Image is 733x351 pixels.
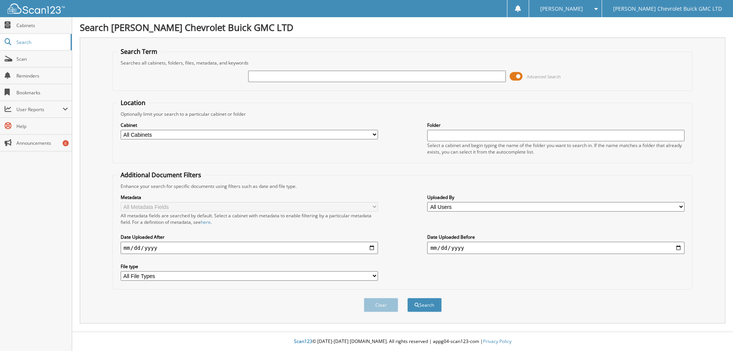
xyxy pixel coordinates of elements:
a: here [201,219,211,225]
span: [PERSON_NAME] Chevrolet Buick GMC LTD [613,6,722,11]
input: start [121,242,378,254]
div: © [DATE]-[DATE] [DOMAIN_NAME]. All rights reserved | appg04-scan123-com | [72,332,733,351]
label: Cabinet [121,122,378,128]
div: All metadata fields are searched by default. Select a cabinet with metadata to enable filtering b... [121,212,378,225]
button: Clear [364,298,398,312]
legend: Additional Document Filters [117,171,205,179]
label: Date Uploaded Before [427,234,685,240]
span: Bookmarks [16,89,68,96]
label: Folder [427,122,685,128]
span: Advanced Search [527,74,561,79]
div: 6 [63,140,69,146]
div: Enhance your search for specific documents using filters such as date and file type. [117,183,689,189]
span: Search [16,39,67,45]
span: Cabinets [16,22,68,29]
h1: Search [PERSON_NAME] Chevrolet Buick GMC LTD [80,21,725,34]
legend: Location [117,99,149,107]
span: Scan123 [294,338,312,345]
span: Scan [16,56,68,62]
span: Announcements [16,140,68,146]
span: [PERSON_NAME] [540,6,583,11]
span: Reminders [16,73,68,79]
a: Privacy Policy [483,338,512,345]
label: File type [121,263,378,270]
span: User Reports [16,106,63,113]
div: Searches all cabinets, folders, files, metadata, and keywords [117,60,689,66]
div: Select a cabinet and begin typing the name of the folder you want to search in. If the name match... [427,142,685,155]
input: end [427,242,685,254]
button: Search [407,298,442,312]
label: Date Uploaded After [121,234,378,240]
legend: Search Term [117,47,161,56]
label: Metadata [121,194,378,201]
label: Uploaded By [427,194,685,201]
span: Help [16,123,68,129]
div: Optionally limit your search to a particular cabinet or folder [117,111,689,117]
img: scan123-logo-white.svg [8,3,65,14]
